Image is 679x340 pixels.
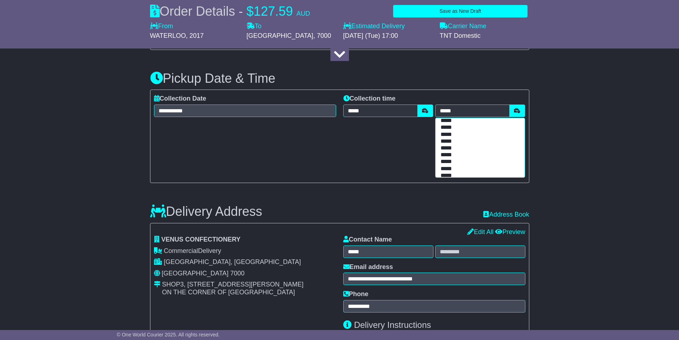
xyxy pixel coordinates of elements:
label: To [247,22,262,30]
a: Preview [495,228,525,235]
span: VENUS CONFECTIONERY [161,236,241,243]
div: [DATE] (Tue) 17:00 [343,32,433,40]
span: Commercial [164,247,198,254]
div: Delivery [154,247,336,255]
div: TNT Domestic [440,32,529,40]
label: Estimated Delivery [343,22,433,30]
span: WATERLOO [150,32,186,39]
span: [GEOGRAPHIC_DATA] [247,32,313,39]
label: Collection Date [154,95,206,103]
span: [GEOGRAPHIC_DATA] [162,270,228,277]
label: From [150,22,173,30]
label: Phone [343,290,369,298]
label: Contact Name [343,236,392,244]
label: Email address [343,263,393,271]
span: 7000 [230,270,245,277]
span: $ [247,4,254,19]
span: AUD [297,10,310,17]
label: Carrier Name [440,22,487,30]
div: SHOP3, [STREET_ADDRESS][PERSON_NAME] [162,281,304,289]
span: 127.59 [254,4,293,19]
span: [GEOGRAPHIC_DATA], [GEOGRAPHIC_DATA] [164,258,301,265]
a: Address Book [483,211,529,218]
span: , 2017 [186,32,204,39]
a: Edit All [467,228,493,235]
h3: Delivery Address [150,204,262,219]
span: © One World Courier 2025. All rights reserved. [117,332,220,338]
span: , 7000 [313,32,331,39]
div: Order Details - [150,4,310,19]
span: Delivery Instructions [354,320,431,330]
button: Save as New Draft [393,5,527,17]
h3: Pickup Date & Time [150,71,529,86]
label: Collection time [343,95,396,103]
div: ON THE CORNER OF [GEOGRAPHIC_DATA] [162,289,304,296]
